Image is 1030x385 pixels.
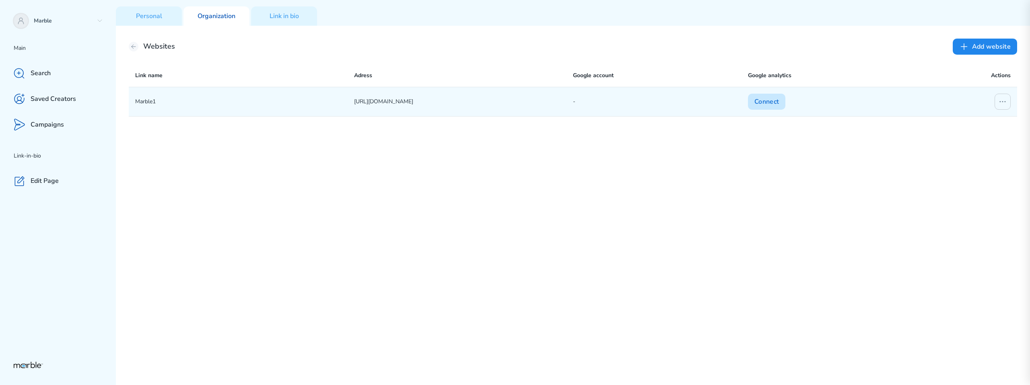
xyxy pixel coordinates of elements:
p: Link-in-bio [14,151,116,161]
p: Google analytics [748,71,923,80]
p: Link name [135,71,354,80]
p: Search [31,69,51,78]
p: Adress [354,71,573,80]
p: Link in bio [270,12,299,20]
p: Campaigns [31,121,64,129]
p: Marble [34,17,93,25]
p: Actions [991,71,1011,80]
p: Google account [573,71,748,80]
p: Personal [136,12,162,20]
p: Edit Page [31,177,59,185]
p: Saved Creators [31,95,76,103]
h2: Websites [143,42,175,51]
p: - [573,97,748,106]
p: Organization [198,12,235,20]
button: Connect [748,94,785,110]
button: Add website [953,39,1017,55]
p: Marble1 [135,97,354,106]
p: Main [14,43,116,53]
p: [URL][DOMAIN_NAME] [354,97,573,106]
